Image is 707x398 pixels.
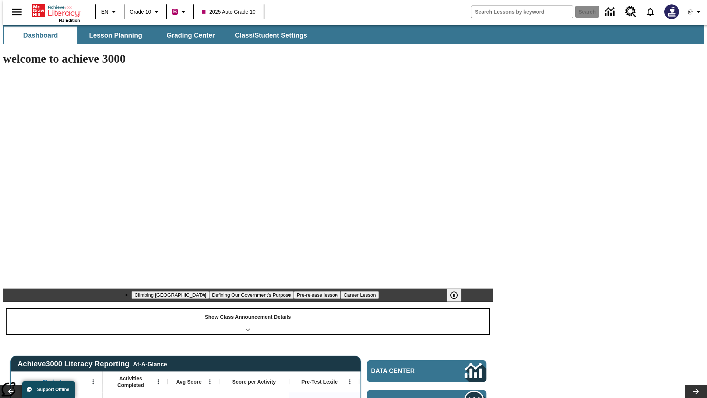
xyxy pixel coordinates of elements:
button: Profile/Settings [683,5,707,18]
div: Pause [447,289,469,302]
button: Dashboard [4,27,77,44]
button: Boost Class color is violet red. Change class color [169,5,191,18]
a: Notifications [641,2,660,21]
button: Slide 3 Pre-release lesson [294,291,341,299]
button: Grade: Grade 10, Select a grade [127,5,164,18]
button: Select a new avatar [660,2,683,21]
span: Support Offline [37,387,69,392]
span: Achieve3000 Literacy Reporting [18,360,167,368]
a: Data Center [367,360,486,382]
span: Avg Score [176,378,201,385]
div: Show Class Announcement Details [7,309,489,334]
a: Resource Center, Will open in new tab [621,2,641,22]
div: At-A-Glance [133,360,167,368]
button: Open Menu [153,376,164,387]
a: Home [32,3,80,18]
span: 2025 Auto Grade 10 [202,8,255,16]
button: Grading Center [154,27,228,44]
button: Slide 2 Defining Our Government's Purpose [209,291,294,299]
div: SubNavbar [3,27,314,44]
button: Lesson carousel, Next [685,385,707,398]
span: Grade 10 [130,8,151,16]
button: Open Menu [88,376,99,387]
span: EN [101,8,108,16]
button: Class/Student Settings [229,27,313,44]
span: Score per Activity [232,378,276,385]
button: Support Offline [22,381,75,398]
span: Student [42,378,61,385]
button: Lesson Planning [79,27,152,44]
img: Avatar [664,4,679,19]
a: Data Center [601,2,621,22]
button: Open Menu [344,376,355,387]
span: NJ Edition [59,18,80,22]
p: Show Class Announcement Details [205,313,291,321]
span: Data Center [371,367,440,375]
button: Pause [447,289,461,302]
input: search field [471,6,573,18]
span: B [173,7,177,16]
button: Slide 1 Climbing Mount Tai [131,291,209,299]
span: @ [687,8,693,16]
h1: welcome to achieve 3000 [3,52,493,66]
div: SubNavbar [3,25,704,44]
span: Pre-Test Lexile [302,378,338,385]
button: Language: EN, Select a language [98,5,122,18]
button: Open side menu [6,1,28,23]
button: Slide 4 Career Lesson [341,291,379,299]
div: Home [32,3,80,22]
button: Open Menu [204,376,215,387]
span: Activities Completed [106,375,155,388]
